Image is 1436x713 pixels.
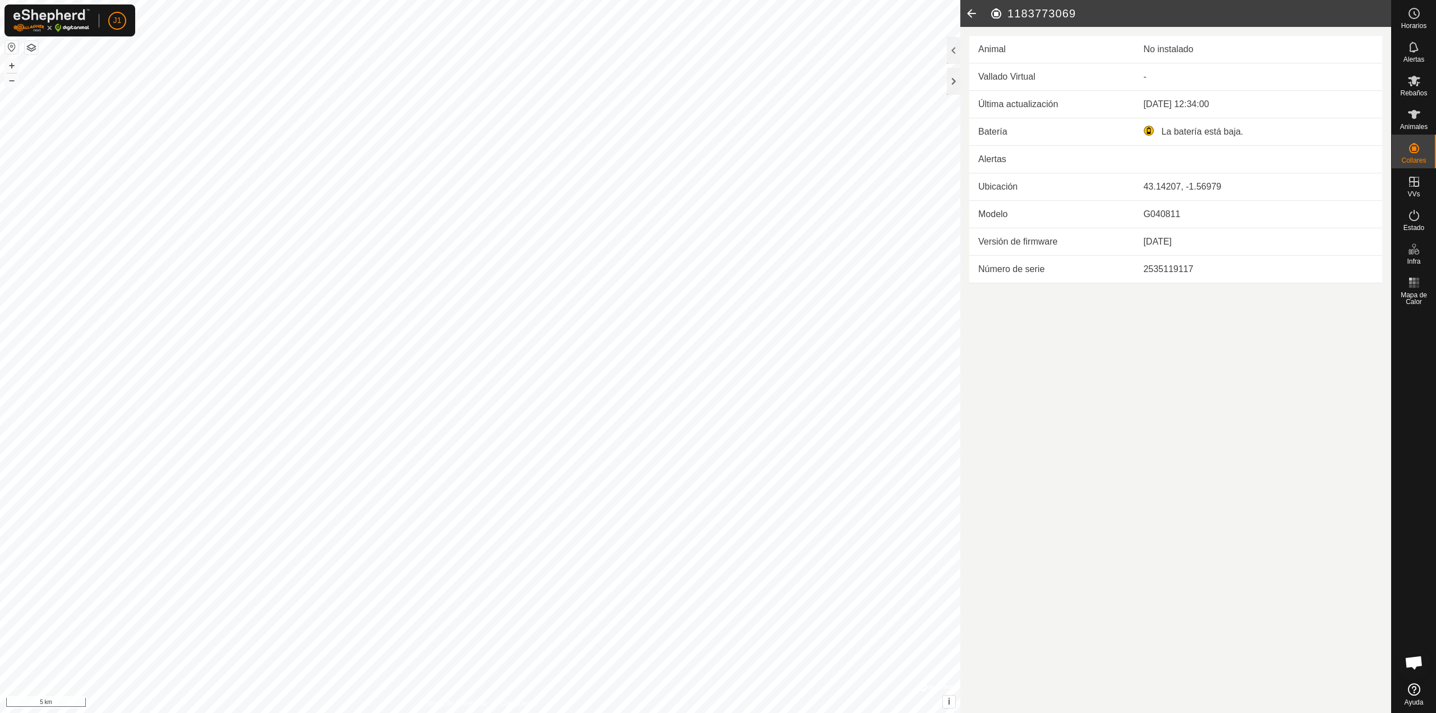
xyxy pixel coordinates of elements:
[1407,191,1420,197] span: VVs
[969,91,1134,118] td: Última actualización
[969,256,1134,283] td: Número de serie
[1401,157,1426,164] span: Collares
[113,15,122,26] span: J1
[500,698,538,709] a: Contáctenos
[5,59,19,72] button: +
[1407,258,1420,265] span: Infra
[969,63,1134,91] td: Vallado Virtual
[969,228,1134,256] td: Versión de firmware
[969,36,1134,63] td: Animal
[969,146,1134,173] td: Alertas
[1143,235,1373,249] div: [DATE]
[1400,123,1428,130] span: Animales
[5,73,19,87] button: –
[969,201,1134,228] td: Modelo
[948,697,950,706] span: i
[969,118,1134,146] td: Batería
[1143,180,1373,194] div: 43.14207, -1.56979
[969,173,1134,201] td: Ubicación
[1403,224,1424,231] span: Estado
[989,7,1391,20] h2: 1183773069
[1143,98,1373,111] div: [DATE] 12:34:00
[1405,699,1424,706] span: Ayuda
[1392,679,1436,710] a: Ayuda
[1401,22,1426,29] span: Horarios
[1397,646,1431,679] div: Chat abierto
[1143,208,1373,221] div: G040811
[1394,292,1433,305] span: Mapa de Calor
[13,9,90,32] img: Logo Gallagher
[1143,43,1373,56] div: No instalado
[25,41,38,54] button: Capas del Mapa
[1403,56,1424,63] span: Alertas
[943,696,955,708] button: i
[1143,125,1373,139] div: La batería está baja.
[5,40,19,54] button: Restablecer Mapa
[422,698,487,709] a: Política de Privacidad
[1143,263,1373,276] div: 2535119117
[1400,90,1427,96] span: Rebaños
[1143,72,1146,81] app-display-virtual-paddock-transition: -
